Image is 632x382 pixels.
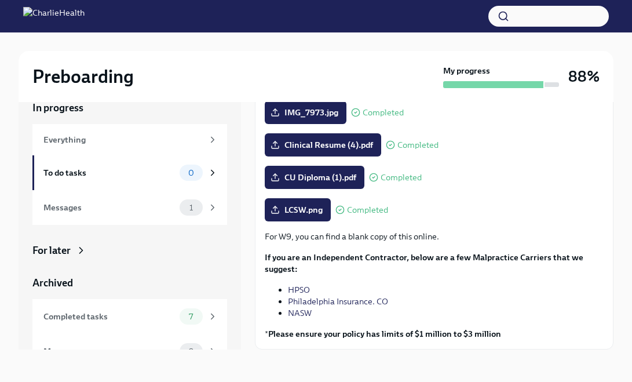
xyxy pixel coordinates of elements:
h3: 88% [568,66,600,87]
a: HPSO [288,285,310,295]
span: 1 [182,203,200,212]
span: 7 [182,312,200,321]
span: Completed [381,173,422,182]
span: Clinical Resume (4).pdf [273,139,373,151]
strong: Please ensure your policy has limits of $1 million to $3 million [268,329,501,339]
span: Completed [363,108,404,117]
div: Completed tasks [43,310,175,323]
a: NASW [288,308,312,318]
a: Completed tasks7 [32,299,227,334]
label: Clinical Resume (4).pdf [265,133,381,157]
span: CU Diploma (1).pdf [273,172,356,183]
a: Everything [32,124,227,155]
div: For later [32,243,71,257]
img: CharlieHealth [23,7,85,26]
span: 0 [181,347,201,356]
a: Archived [32,276,227,290]
strong: My progress [443,65,490,77]
h2: Preboarding [32,65,134,88]
label: LCSW.png [265,198,331,221]
div: To do tasks [43,166,175,179]
strong: If you are an Independent Contractor, below are a few Malpractice Carriers that we suggest: [265,252,583,274]
a: In progress [32,101,227,115]
span: LCSW.png [273,204,323,216]
div: Everything [43,133,203,146]
a: Messages1 [32,190,227,225]
span: IMG_7973.jpg [273,107,338,118]
div: Messages [43,345,175,358]
div: Messages [43,201,175,214]
span: Completed [397,141,439,150]
a: For later [32,243,227,257]
a: Philadelphia Insurance. CO [288,296,388,307]
p: For W9, you can find a blank copy of this online. [265,231,604,242]
a: Messages0 [32,334,227,369]
label: CU Diploma (1).pdf [265,166,364,189]
span: 0 [181,169,201,177]
label: IMG_7973.jpg [265,101,346,124]
span: Completed [347,206,388,214]
a: To do tasks0 [32,155,227,190]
